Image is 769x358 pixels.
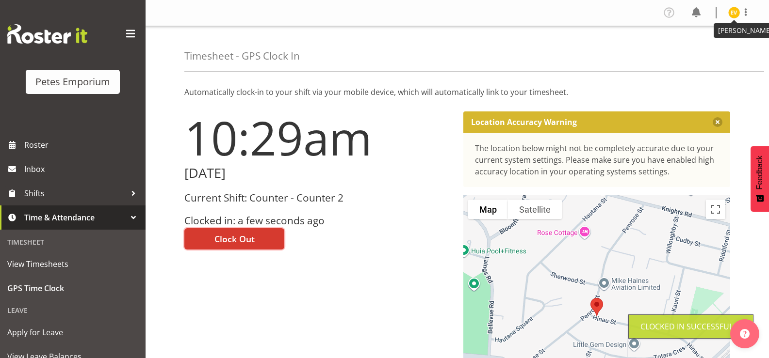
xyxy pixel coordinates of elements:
[184,166,452,181] h2: [DATE]
[2,276,143,300] a: GPS Time Clock
[475,142,719,177] div: The location below might not be completely accurate due to your current system settings. Please m...
[184,50,300,62] h4: Timesheet - GPS Clock In
[24,162,141,176] span: Inbox
[35,75,110,89] div: Petes Emporium
[7,325,138,340] span: Apply for Leave
[755,156,764,189] span: Feedback
[24,186,126,201] span: Shifts
[24,210,126,225] span: Time & Attendance
[706,200,725,219] button: Toggle fullscreen view
[7,257,138,271] span: View Timesheets
[214,233,255,245] span: Clock Out
[2,300,143,320] div: Leave
[471,117,577,127] p: Location Accuracy Warning
[2,252,143,276] a: View Timesheets
[713,117,722,127] button: Close message
[184,192,452,203] h3: Current Shift: Counter - Counter 2
[2,320,143,344] a: Apply for Leave
[184,228,284,249] button: Clock Out
[7,24,87,44] img: Rosterit website logo
[24,138,141,152] span: Roster
[640,321,741,332] div: Clocked in Successfully
[468,200,508,219] button: Show street map
[751,146,769,212] button: Feedback - Show survey
[184,215,452,226] h3: Clocked in: a few seconds ago
[184,86,730,98] p: Automatically clock-in to your shift via your mobile device, which will automatically link to you...
[184,111,452,164] h1: 10:29am
[740,329,750,339] img: help-xxl-2.png
[728,7,740,18] img: eva-vailini10223.jpg
[2,232,143,252] div: Timesheet
[7,281,138,296] span: GPS Time Clock
[508,200,562,219] button: Show satellite imagery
